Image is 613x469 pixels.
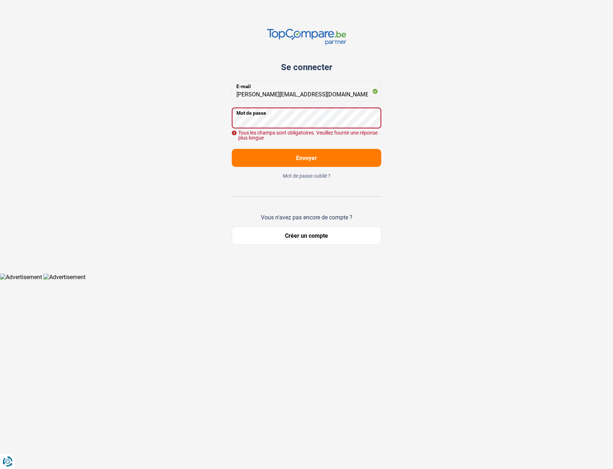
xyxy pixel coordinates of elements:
div: Tous les champs sont obligatoires. Veuillez fournir une réponse plus longue [232,130,381,140]
div: Vous n'avez pas encore de compte ? [232,214,381,221]
button: Envoyer [232,149,381,167]
div: Se connecter [232,62,381,72]
button: Créer un compte [232,227,381,245]
img: TopCompare.be [267,29,346,45]
span: Envoyer [296,155,317,161]
img: Advertisement [43,274,86,281]
button: Mot de passe oublié ? [232,173,381,179]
